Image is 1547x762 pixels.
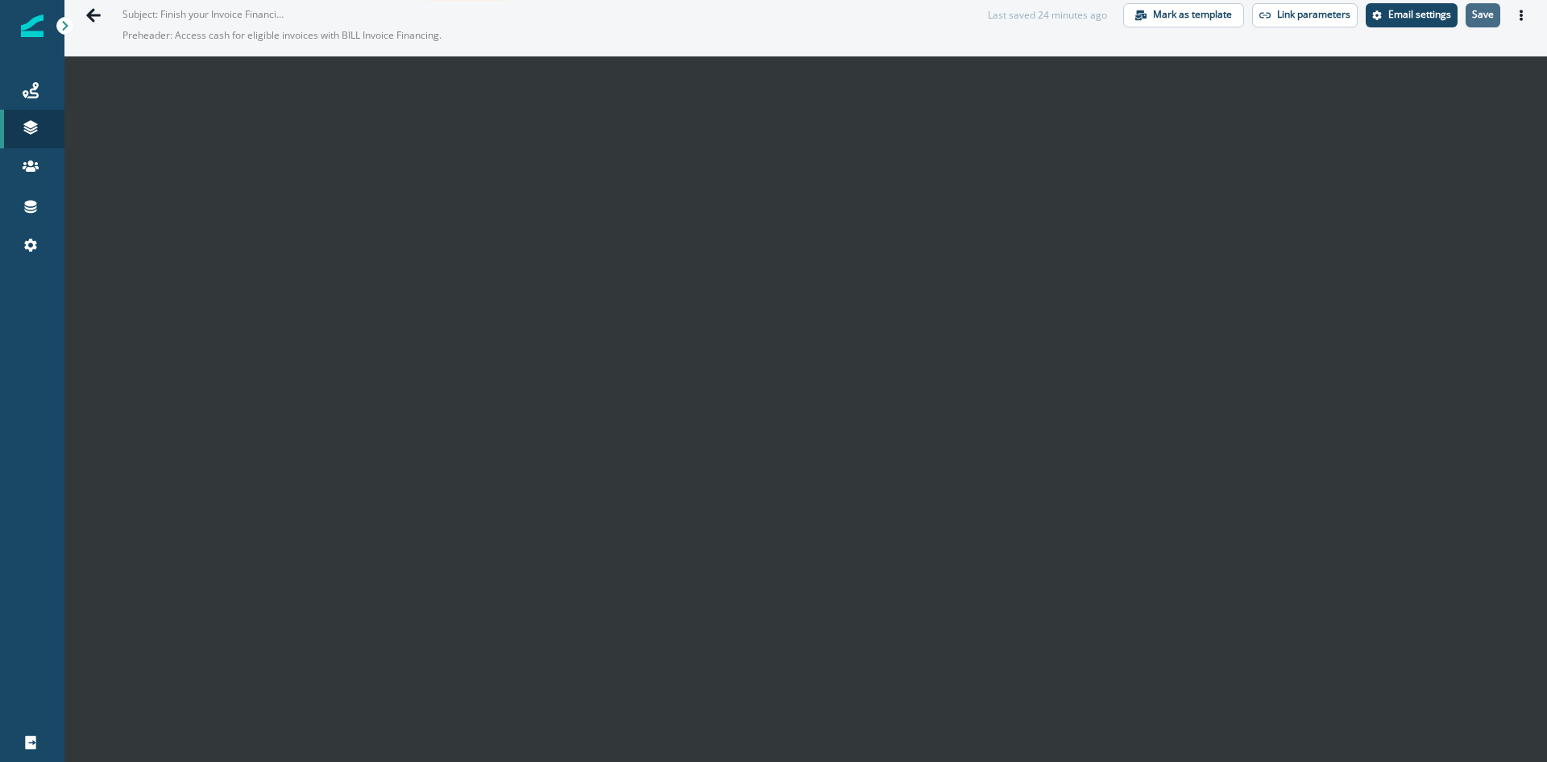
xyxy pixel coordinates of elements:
[1508,3,1534,27] button: Actions
[1252,3,1358,27] button: Link parameters
[1277,9,1350,20] p: Link parameters
[122,22,525,49] p: Preheader: Access cash for eligible invoices with BILL Invoice Financing.
[122,1,284,22] p: Subject: Finish your Invoice Financing application and get up to $100k [DATE]
[988,8,1107,23] div: Last saved 24 minutes ago
[1153,9,1232,20] p: Mark as template
[1123,3,1244,27] button: Mark as template
[1366,3,1458,27] button: Settings
[1472,9,1494,20] p: Save
[21,15,44,37] img: Inflection
[1466,3,1500,27] button: Save
[1388,9,1451,20] p: Email settings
